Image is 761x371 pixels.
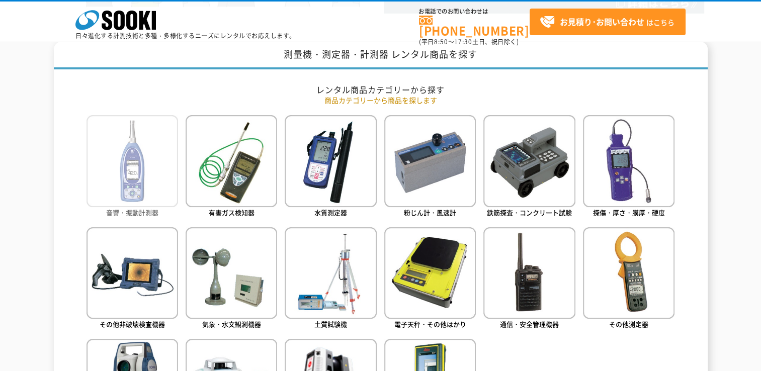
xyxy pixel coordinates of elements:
a: [PHONE_NUMBER] [419,16,530,36]
a: 水質測定器 [285,115,376,219]
p: 商品カテゴリーから商品を探します [87,95,675,106]
img: 気象・水文観測機器 [186,227,277,319]
a: 通信・安全管理機器 [483,227,575,331]
span: 鉄筋探査・コンクリート試験 [487,208,572,217]
a: 音響・振動計測器 [87,115,178,219]
a: 鉄筋探査・コンクリート試験 [483,115,575,219]
img: 電子天秤・その他はかり [384,227,476,319]
span: 通信・安全管理機器 [500,319,559,329]
span: 8:50 [434,37,448,46]
img: 水質測定器 [285,115,376,207]
p: 日々進化する計測技術と多種・多様化するニーズにレンタルでお応えします。 [75,33,296,39]
span: その他測定器 [609,319,648,329]
a: その他測定器 [583,227,674,331]
img: 探傷・厚さ・膜厚・硬度 [583,115,674,207]
span: その他非破壊検査機器 [100,319,165,329]
span: お電話でのお問い合わせは [419,9,530,15]
a: 有害ガス検知器 [186,115,277,219]
span: はこちら [540,15,674,30]
img: その他非破壊検査機器 [87,227,178,319]
a: 電子天秤・その他はかり [384,227,476,331]
span: 電子天秤・その他はかり [394,319,466,329]
strong: お見積り･お問い合わせ [560,16,644,28]
a: 気象・水文観測機器 [186,227,277,331]
img: 音響・振動計測器 [87,115,178,207]
img: 通信・安全管理機器 [483,227,575,319]
span: 水質測定器 [314,208,347,217]
h1: 測量機・測定器・計測器 レンタル商品を探す [54,42,708,69]
h2: レンタル商品カテゴリーから探す [87,84,675,95]
img: 粉じん計・風速計 [384,115,476,207]
img: その他測定器 [583,227,674,319]
img: 有害ガス検知器 [186,115,277,207]
span: 探傷・厚さ・膜厚・硬度 [593,208,665,217]
a: 土質試験機 [285,227,376,331]
span: (平日 ～ 土日、祝日除く) [419,37,519,46]
span: 音響・振動計測器 [106,208,158,217]
a: 粉じん計・風速計 [384,115,476,219]
a: 探傷・厚さ・膜厚・硬度 [583,115,674,219]
a: お見積り･お問い合わせはこちら [530,9,686,35]
img: 土質試験機 [285,227,376,319]
img: 鉄筋探査・コンクリート試験 [483,115,575,207]
span: 有害ガス検知器 [209,208,255,217]
span: 気象・水文観測機器 [202,319,261,329]
a: その他非破壊検査機器 [87,227,178,331]
span: 土質試験機 [314,319,347,329]
span: 17:30 [454,37,472,46]
span: 粉じん計・風速計 [404,208,456,217]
